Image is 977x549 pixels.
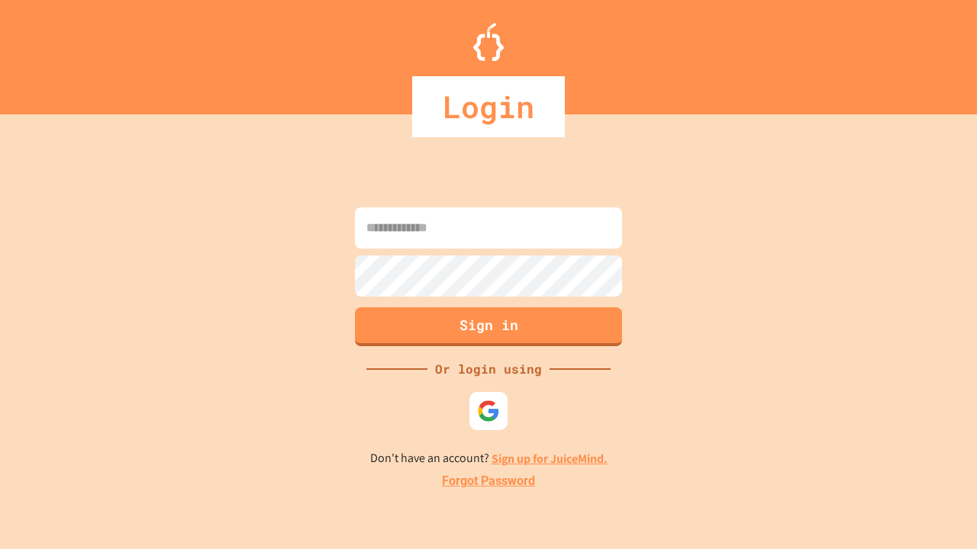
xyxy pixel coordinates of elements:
[442,472,535,490] a: Forgot Password
[492,451,608,467] a: Sign up for JuiceMind.
[412,76,565,137] div: Login
[477,400,500,422] img: google-icon.svg
[355,307,622,346] button: Sign in
[370,449,608,468] p: Don't have an account?
[427,360,550,378] div: Or login using
[473,23,504,61] img: Logo.svg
